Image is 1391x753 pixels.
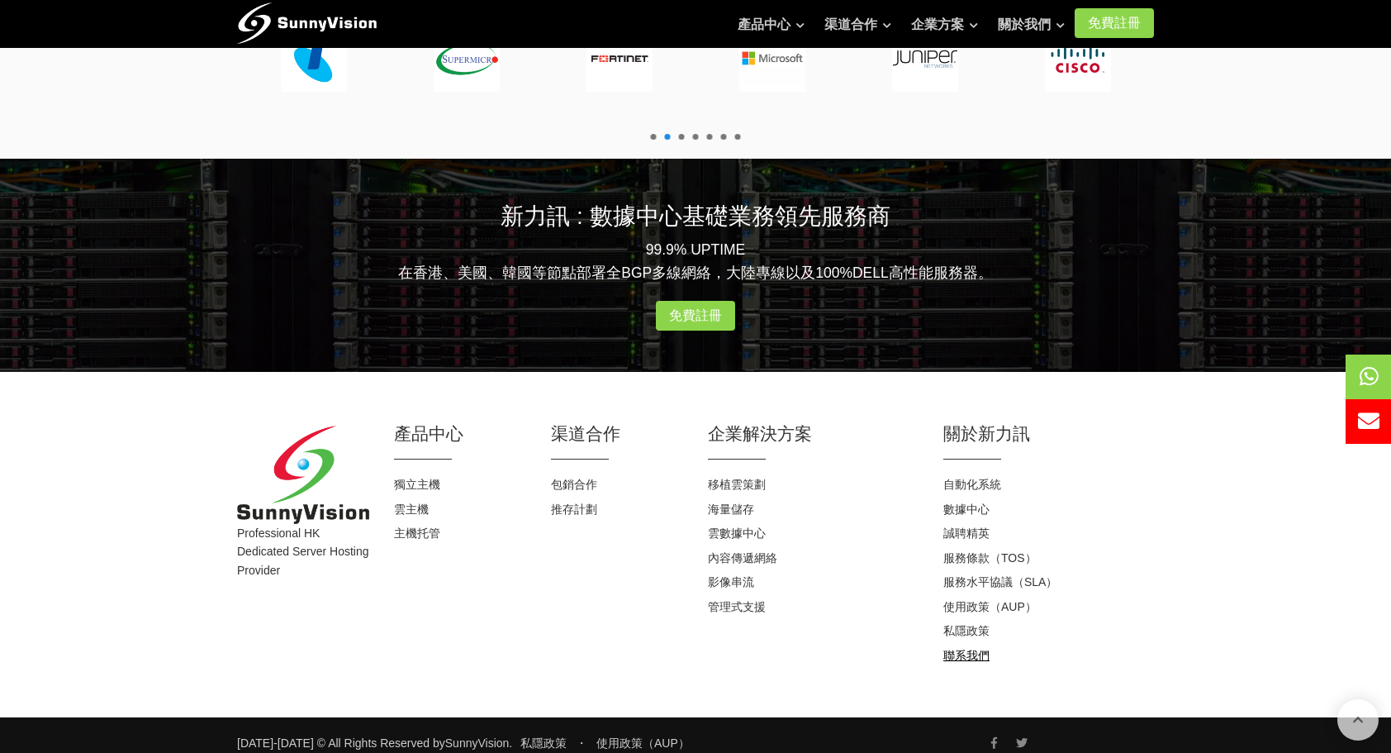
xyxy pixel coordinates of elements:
[943,527,990,540] a: 誠聘精英
[656,301,735,331] a: 免費註冊
[551,478,597,491] a: 包銷合作
[943,575,1057,589] a: 服務水平協議（SLA）
[943,624,990,637] a: 私隱政策
[434,26,500,92] img: supermicro-150.png
[708,575,754,589] a: 影像串流
[586,26,653,92] img: fortinet-150.png
[225,426,382,668] div: Professional HK Dedicated Server Hosting Provider
[943,649,990,662] a: 聯系我們
[943,478,1001,491] a: 自動化系統
[738,8,805,41] a: 產品中心
[1045,26,1111,92] img: cisco-150.png
[911,8,978,41] a: 企業方案
[708,527,766,540] a: 雲數據中心
[998,8,1065,41] a: 關於我們
[943,551,1037,565] a: 服務條款（TOS）
[394,478,440,491] a: 獨立主機
[237,734,512,752] small: [DATE]-[DATE] © All Rights Reserved by .
[237,238,1154,284] p: 99.9% UPTIME 在香港、美國、韓國等節點部署全BGP多線網絡，大陸專線以及100%DELL高性能服務器。
[394,422,526,446] h2: 產品中心
[708,551,777,565] a: 內容傳遞網絡
[708,600,766,613] a: 管理式支援
[237,200,1154,232] h2: 新力訊 : 數據中心基礎業務領先服務商
[943,600,1037,613] a: 使用政策（AUP）
[551,422,683,446] h2: 渠道合作
[520,736,567,750] a: 私隱政策
[943,422,1154,446] h2: 關於新力訊
[576,736,587,750] span: ・
[708,478,766,491] a: 移植雲策劃
[943,503,990,516] a: 數據中心
[708,503,754,516] a: 海量儲存
[596,736,690,750] a: 使用政策（AUP）
[824,8,891,41] a: 渠道合作
[1075,8,1154,38] a: 免費註冊
[708,422,919,446] h2: 企業解決方案
[739,26,805,92] img: microsoft-150.png
[445,736,510,750] a: SunnyVision
[892,26,958,92] img: juniper-150.png
[394,527,440,540] a: 主機托管
[281,26,347,92] img: telstra-150.png
[394,503,429,516] a: 雲主機
[237,426,369,524] img: SunnyVision Limited
[551,503,597,516] a: 推存計劃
